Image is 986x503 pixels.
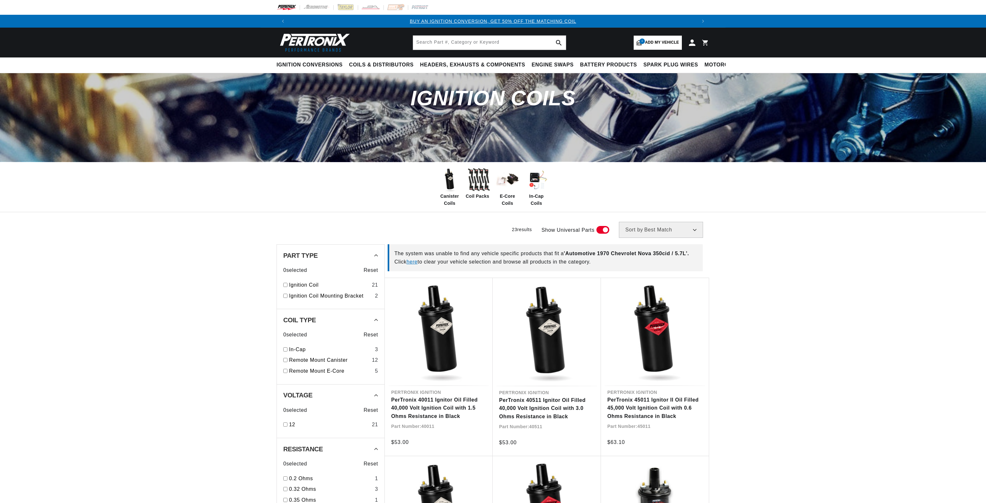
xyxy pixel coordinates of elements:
span: Ignition Coils [410,86,576,110]
span: Add my vehicle [645,39,679,46]
div: 12 [372,356,378,364]
a: Ignition Coil [289,281,369,289]
span: 0 selected [283,460,307,468]
span: 0 selected [283,331,307,339]
span: Engine Swaps [532,62,574,68]
div: 21 [372,421,378,429]
img: Coil Packs [466,167,491,193]
a: PerTronix 45011 Ignitor II Oil Filled 45,000 Volt Ignition Coil with 0.6 Ohms Resistance in Black [607,396,702,421]
a: PerTronix 40011 Ignitor Oil Filled 40,000 Volt Ignition Coil with 1.5 Ohms Resistance in Black [391,396,486,421]
a: 0.2 Ohms [289,474,372,483]
span: Show Universal Parts [541,226,594,234]
span: 1 [639,39,645,44]
button: Translation missing: en.sections.announcements.next_announcement [697,15,709,28]
a: 12 [289,421,369,429]
span: Ignition Conversions [277,62,343,68]
span: Reset [364,266,378,274]
span: Resistance [283,446,323,452]
span: In-Cap Coils [524,193,549,207]
span: Headers, Exhausts & Components [420,62,525,68]
span: Reset [364,331,378,339]
span: Coils & Distributors [349,62,414,68]
slideshow-component: Translation missing: en.sections.announcements.announcement_bar [260,15,726,28]
span: Motorcycle [705,62,743,68]
summary: Ignition Conversions [277,57,346,73]
img: E-Core Coils [495,167,520,193]
span: Battery Products [580,62,637,68]
div: 5 [375,367,378,375]
a: In-Cap [289,345,372,354]
a: In-Cap Coils In-Cap Coils [524,167,549,207]
a: Canister Coils Canister Coils [437,167,462,207]
input: Search Part #, Category or Keyword [413,36,566,50]
div: 2 [375,292,378,300]
span: Reset [364,460,378,468]
summary: Engine Swaps [528,57,577,73]
summary: Battery Products [577,57,640,73]
a: E-Core Coils E-Core Coils [495,167,520,207]
span: ' Automotive 1970 Chevrolet Nova 350cid / 5.7L '. [564,251,689,256]
a: PerTronix 40511 Ignitor Oil Filled 40,000 Volt Ignition Coil with 3.0 Ohms Resistance in Black [499,396,594,421]
summary: Headers, Exhausts & Components [417,57,528,73]
select: Sort by [619,222,703,238]
span: Spark Plug Wires [643,62,698,68]
summary: Coils & Distributors [346,57,417,73]
span: E-Core Coils [495,193,520,207]
a: Remote Mount E-Core [289,367,372,375]
span: Canister Coils [437,193,462,207]
a: Coil Packs Coil Packs [466,167,491,200]
div: The system was unable to find any vehicle specific products that fit a Click to clear your vehicl... [388,244,703,271]
a: here [407,259,418,265]
img: Pertronix [277,31,350,54]
span: 0 selected [283,266,307,274]
div: 1 of 3 [289,18,697,25]
span: Voltage [283,392,313,398]
span: Sort by [625,227,643,232]
span: Part Type [283,252,318,259]
a: Remote Mount Canister [289,356,369,364]
div: 3 [375,345,378,354]
button: search button [552,36,566,50]
span: Coil Packs [466,193,489,200]
a: BUY AN IGNITION CONVERSION, GET 50% OFF THE MATCHING COIL [410,19,576,24]
div: 21 [372,281,378,289]
a: 0.32 Ohms [289,485,372,493]
span: Reset [364,406,378,414]
button: Translation missing: en.sections.announcements.previous_announcement [277,15,289,28]
div: Announcement [289,18,697,25]
div: 3 [375,485,378,493]
span: Coil Type [283,317,316,323]
div: 1 [375,474,378,483]
img: Canister Coils [437,167,462,193]
span: 23 results [512,227,532,232]
summary: Motorcycle [701,57,746,73]
a: Ignition Coil Mounting Bracket [289,292,372,300]
a: 1Add my vehicle [634,36,682,50]
summary: Spark Plug Wires [640,57,701,73]
span: 0 selected [283,406,307,414]
img: In-Cap Coils [524,167,549,193]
